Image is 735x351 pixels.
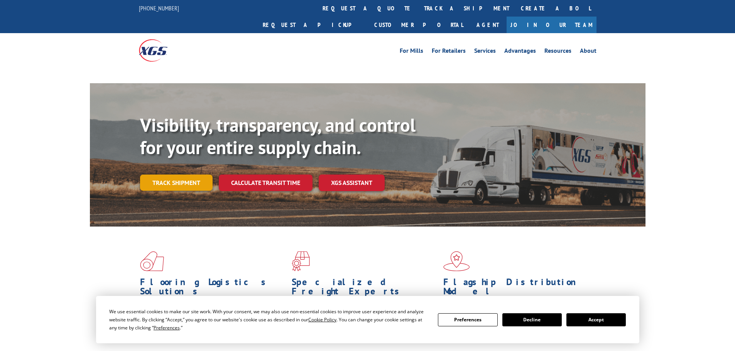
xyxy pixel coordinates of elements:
[257,17,368,33] a: Request a pickup
[432,48,466,56] a: For Retailers
[443,277,589,300] h1: Flagship Distribution Model
[292,251,310,271] img: xgs-icon-focused-on-flooring-red
[438,313,497,326] button: Preferences
[292,277,438,300] h1: Specialized Freight Experts
[400,48,423,56] a: For Mills
[140,113,416,159] b: Visibility, transparency, and control for your entire supply chain.
[319,175,385,191] a: XGS ASSISTANT
[443,251,470,271] img: xgs-icon-flagship-distribution-model-red
[469,17,507,33] a: Agent
[140,277,286,300] h1: Flooring Logistics Solutions
[308,316,336,323] span: Cookie Policy
[504,48,536,56] a: Advantages
[96,296,639,343] div: Cookie Consent Prompt
[502,313,562,326] button: Decline
[154,324,180,331] span: Preferences
[140,175,213,191] a: Track shipment
[109,307,429,332] div: We use essential cookies to make our site work. With your consent, we may also use non-essential ...
[368,17,469,33] a: Customer Portal
[507,17,596,33] a: Join Our Team
[219,175,313,191] a: Calculate transit time
[139,4,179,12] a: [PHONE_NUMBER]
[580,48,596,56] a: About
[140,251,164,271] img: xgs-icon-total-supply-chain-intelligence-red
[474,48,496,56] a: Services
[566,313,626,326] button: Accept
[544,48,571,56] a: Resources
